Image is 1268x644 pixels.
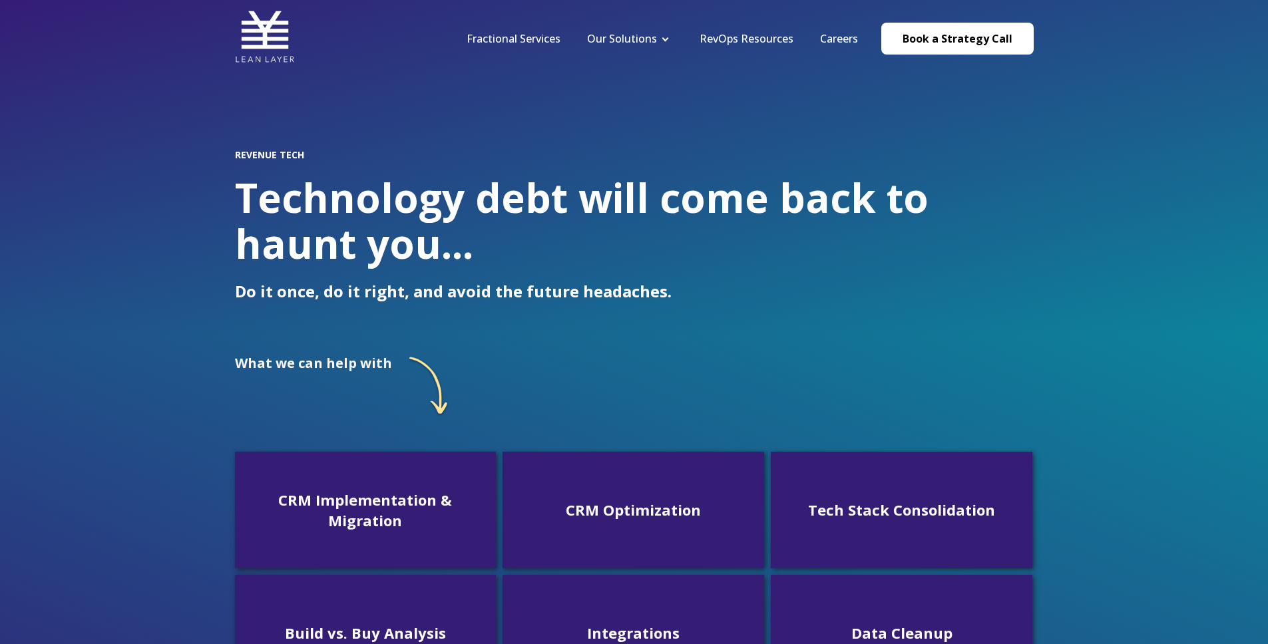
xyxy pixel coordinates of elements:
[467,31,560,46] a: Fractional Services
[881,23,1034,55] a: Book a Strategy Call
[235,282,1034,301] p: Do it once, do it right, and avoid the future headaches.
[781,623,1022,643] h3: Data Cleanup
[781,500,1022,520] h3: Tech Stack Consolidation
[235,150,1034,160] h2: REVENUE TECH
[513,500,753,520] h3: CRM Optimization
[587,31,657,46] a: Our Solutions
[700,31,793,46] a: RevOps Resources
[453,31,871,46] div: Navigation Menu
[820,31,858,46] a: Careers
[235,175,1034,267] h1: Technology debt will come back to haunt you...
[235,7,295,67] img: Lean Layer Logo
[235,355,392,371] h2: What we can help with
[246,623,486,643] h3: Build vs. Buy Analysis
[246,490,486,531] h3: CRM Implementation & Migration
[513,623,753,643] h3: Integrations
